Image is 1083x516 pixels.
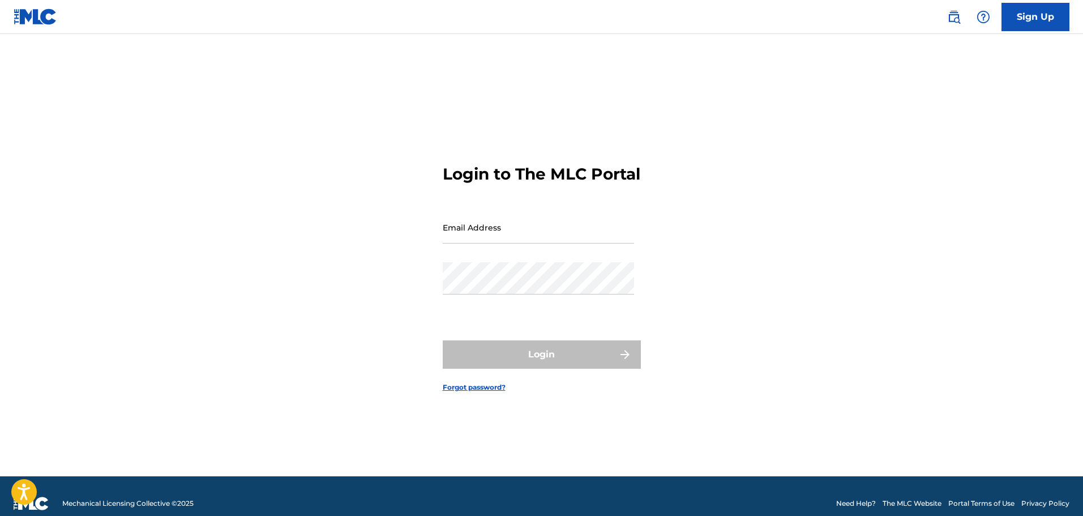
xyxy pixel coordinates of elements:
img: logo [14,497,49,510]
img: help [977,10,990,24]
a: The MLC Website [883,498,941,509]
a: Public Search [943,6,965,28]
a: Need Help? [836,498,876,509]
div: Help [972,6,995,28]
img: MLC Logo [14,8,57,25]
a: Privacy Policy [1021,498,1069,509]
a: Portal Terms of Use [948,498,1014,509]
span: Mechanical Licensing Collective © 2025 [62,498,194,509]
img: search [947,10,961,24]
a: Sign Up [1001,3,1069,31]
a: Forgot password? [443,382,506,393]
h3: Login to The MLC Portal [443,164,640,184]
